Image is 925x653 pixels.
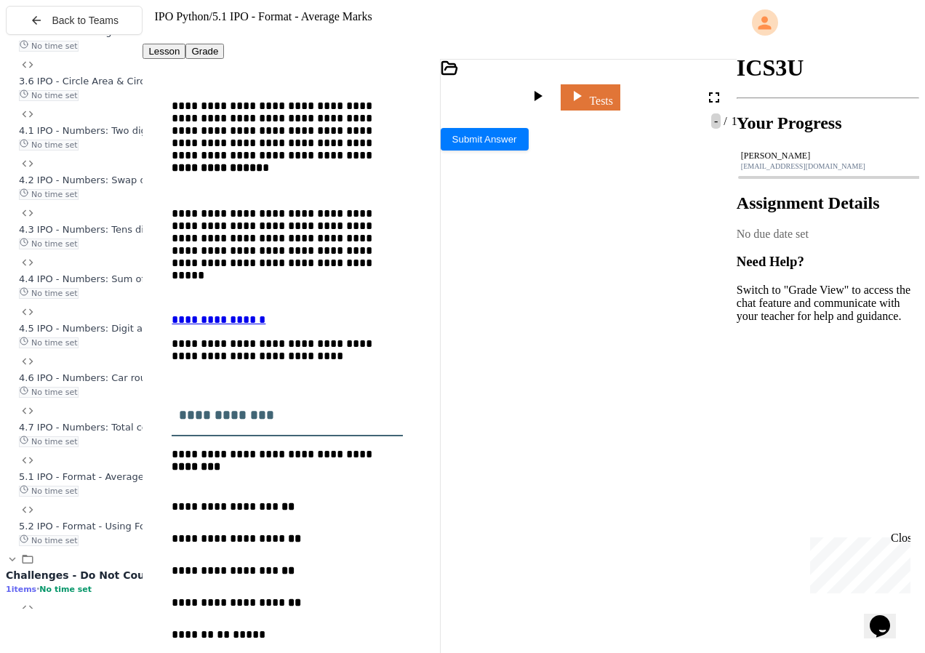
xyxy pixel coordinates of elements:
span: / [209,10,212,23]
span: 1 [729,115,737,127]
h2: Assignment Details [737,193,919,213]
span: 4.1 IPO - Numbers: Two digits [19,125,158,136]
button: Lesson [143,44,185,59]
div: My Account [737,6,919,39]
span: No time set [19,486,79,497]
div: No due date set [737,228,919,241]
span: 4.4 IPO - Numbers: Sum of digits [19,273,174,284]
span: 4.5 IPO - Numbers: Digit after decimal point [19,323,226,334]
div: Chat with us now!Close [6,6,100,92]
span: - [711,113,721,129]
p: Switch to "Grade View" to access the chat feature and communicate with your teacher for help and ... [737,284,919,323]
span: No time set [19,288,79,299]
span: No time set [39,585,92,594]
span: IPO Python [154,10,209,23]
div: [EMAIL_ADDRESS][DOMAIN_NAME] [741,162,915,170]
span: Back to Teams [52,15,119,26]
span: No time set [19,90,79,101]
a: Tests [561,84,620,111]
span: 4.3 IPO - Numbers: Tens digit [19,224,156,235]
h3: Need Help? [737,254,919,270]
h2: Your Progress [737,113,919,133]
span: 1 items [6,585,36,594]
span: 4.2 IPO - Numbers: Swap digits [19,175,166,185]
iframe: chat widget [864,595,910,638]
button: Submit Answer [441,128,529,151]
span: Challenges - Do Not Count [6,569,157,581]
button: Back to Teams [6,6,143,35]
span: • [36,584,39,594]
span: No time set [19,337,79,348]
span: 3.6 IPO - Circle Area & Circumference [19,76,196,87]
span: No time set [19,41,79,52]
span: Submit Answer [452,134,517,145]
span: No time set [19,239,79,249]
span: 5.1 IPO - Format - Average Marks [212,10,372,23]
span: 4.6 IPO - Numbers: Car route [19,372,156,383]
span: / [724,115,726,127]
span: 4.7 IPO - Numbers: Total cost [19,422,156,433]
span: 5.2 IPO - Format - Using Format [19,521,168,532]
div: [PERSON_NAME] [741,151,915,161]
span: 5.1 IPO - Format - Average Marks [19,471,175,482]
h1: ICS3U [737,55,919,81]
span: No time set [19,387,79,398]
button: Grade [185,44,224,59]
span: No time set [19,436,79,447]
span: No time set [19,535,79,546]
span: No time set [19,189,79,200]
span: No time set [19,140,79,151]
iframe: chat widget [804,532,910,593]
